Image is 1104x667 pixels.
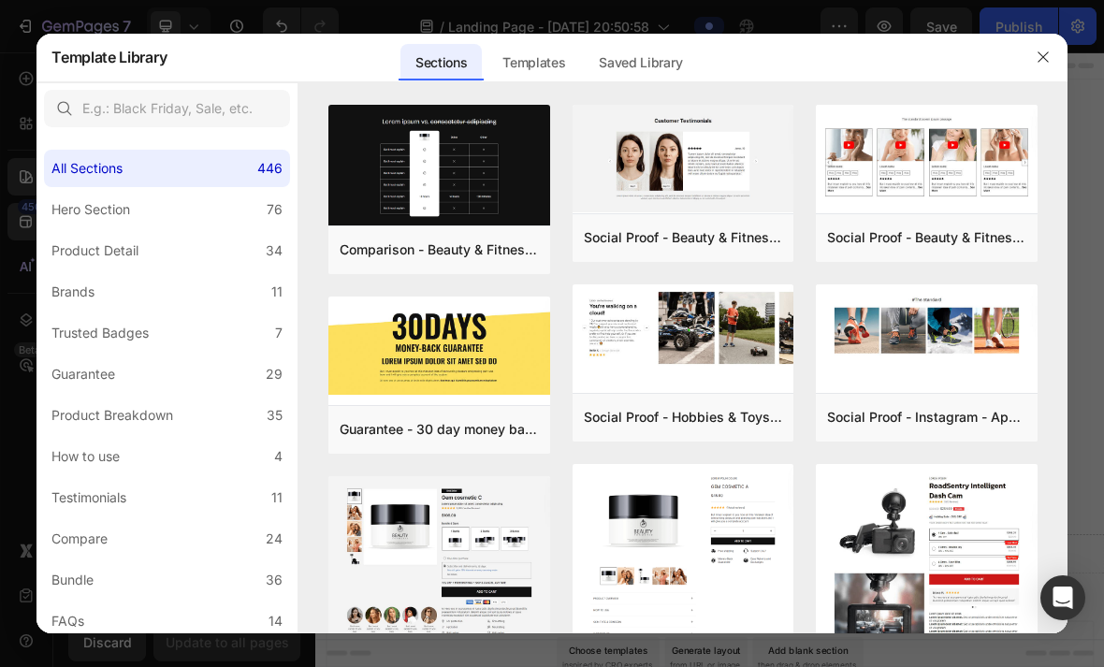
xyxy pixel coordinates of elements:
[573,284,793,371] img: sp13.png
[827,226,1025,249] div: Social Proof - Beauty & Fitness - Cosmetic - Style 8
[51,528,108,550] div: Compare
[51,445,120,468] div: How to use
[827,406,1025,428] div: Social Proof - Instagram - Apparel - Shoes - Style 30
[266,569,283,591] div: 36
[275,322,283,344] div: 7
[573,105,793,213] img: sp16.png
[266,239,283,262] div: 34
[51,486,126,509] div: Testimonials
[340,239,538,261] div: Comparison - Beauty & Fitness - Cosmetic - Ingredients - Style 19
[271,281,283,303] div: 11
[584,226,782,249] div: Social Proof - Beauty & Fitness - Cosmetic - Style 16
[365,66,758,628] img: Alt image
[1040,575,1085,620] div: Open Intercom Messenger
[267,198,283,221] div: 76
[328,297,549,395] img: g30.png
[400,44,482,81] div: Sections
[51,322,149,344] div: Trusted Badges
[271,486,283,509] div: 11
[51,610,84,632] div: FAQs
[51,363,115,385] div: Guarantee
[51,157,123,180] div: All Sections
[51,569,94,591] div: Bundle
[51,404,173,427] div: Product Breakdown
[51,198,130,221] div: Hero Section
[269,610,283,632] div: 14
[584,406,782,428] div: Social Proof - Hobbies & Toys - Style 13
[44,90,290,127] input: E.g.: Black Friday, Sale, etc.
[266,363,283,385] div: 29
[257,157,283,180] div: 446
[487,44,580,81] div: Templates
[328,105,549,229] img: c19.png
[816,105,1037,209] img: sp8.png
[51,239,138,262] div: Product Detail
[267,404,283,427] div: 35
[573,464,793,664] img: pd11.png
[584,44,697,81] div: Saved Library
[51,33,167,81] h2: Template Library
[274,445,283,468] div: 4
[51,281,94,303] div: Brands
[340,418,538,441] div: Guarantee - 30 day money back
[816,284,1037,367] img: sp30.png
[266,528,283,550] div: 24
